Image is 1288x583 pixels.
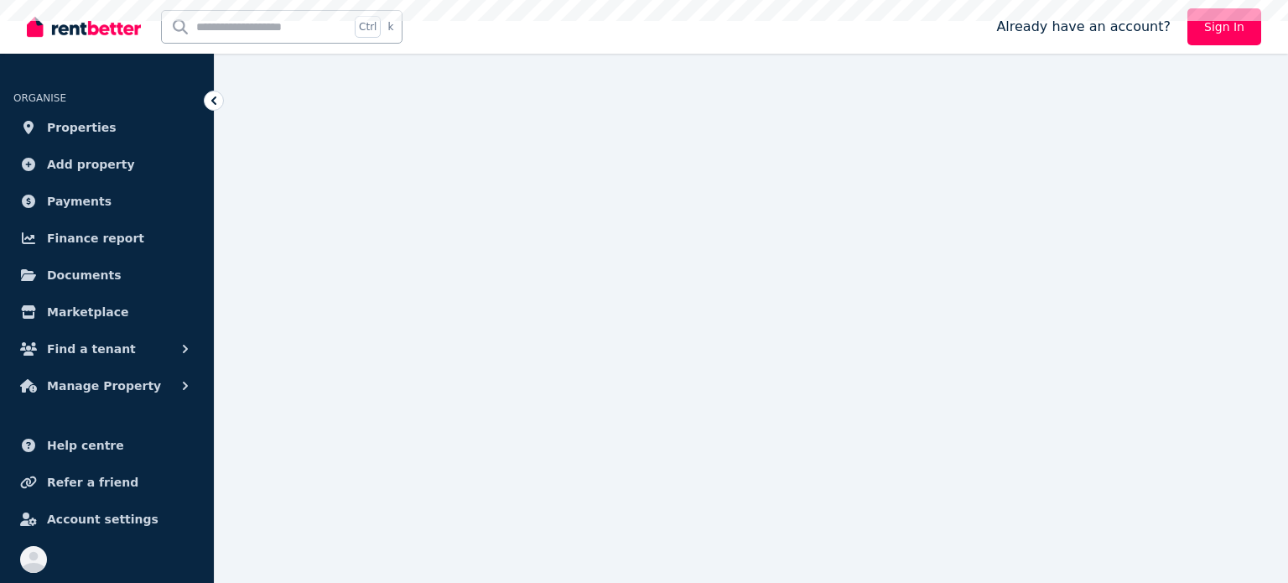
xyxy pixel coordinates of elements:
[47,265,122,285] span: Documents
[13,295,200,329] a: Marketplace
[47,117,117,138] span: Properties
[47,435,124,455] span: Help centre
[47,339,136,359] span: Find a tenant
[13,185,200,218] a: Payments
[996,17,1171,37] span: Already have an account?
[13,332,200,366] button: Find a tenant
[47,376,161,396] span: Manage Property
[13,466,200,499] a: Refer a friend
[13,369,200,403] button: Manage Property
[13,111,200,144] a: Properties
[1187,8,1261,45] a: Sign In
[13,429,200,462] a: Help centre
[47,472,138,492] span: Refer a friend
[13,92,66,104] span: ORGANISE
[27,14,141,39] img: RentBetter
[47,228,144,248] span: Finance report
[13,258,200,292] a: Documents
[47,191,112,211] span: Payments
[355,16,381,38] span: Ctrl
[47,154,135,174] span: Add property
[13,148,200,181] a: Add property
[387,20,393,34] span: k
[13,221,200,255] a: Finance report
[13,502,200,536] a: Account settings
[47,509,158,529] span: Account settings
[47,302,128,322] span: Marketplace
